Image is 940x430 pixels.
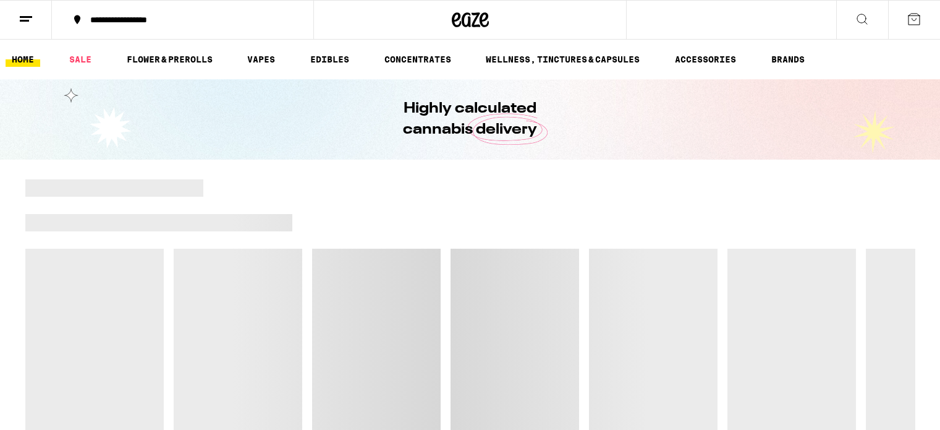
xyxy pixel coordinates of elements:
[121,52,219,67] a: FLOWER & PREROLLS
[63,52,98,67] a: SALE
[6,52,40,67] a: HOME
[669,52,742,67] a: ACCESSORIES
[378,52,457,67] a: CONCENTRATES
[480,52,646,67] a: WELLNESS, TINCTURES & CAPSULES
[304,52,355,67] a: EDIBLES
[765,52,811,67] a: BRANDS
[368,98,572,140] h1: Highly calculated cannabis delivery
[241,52,281,67] a: VAPES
